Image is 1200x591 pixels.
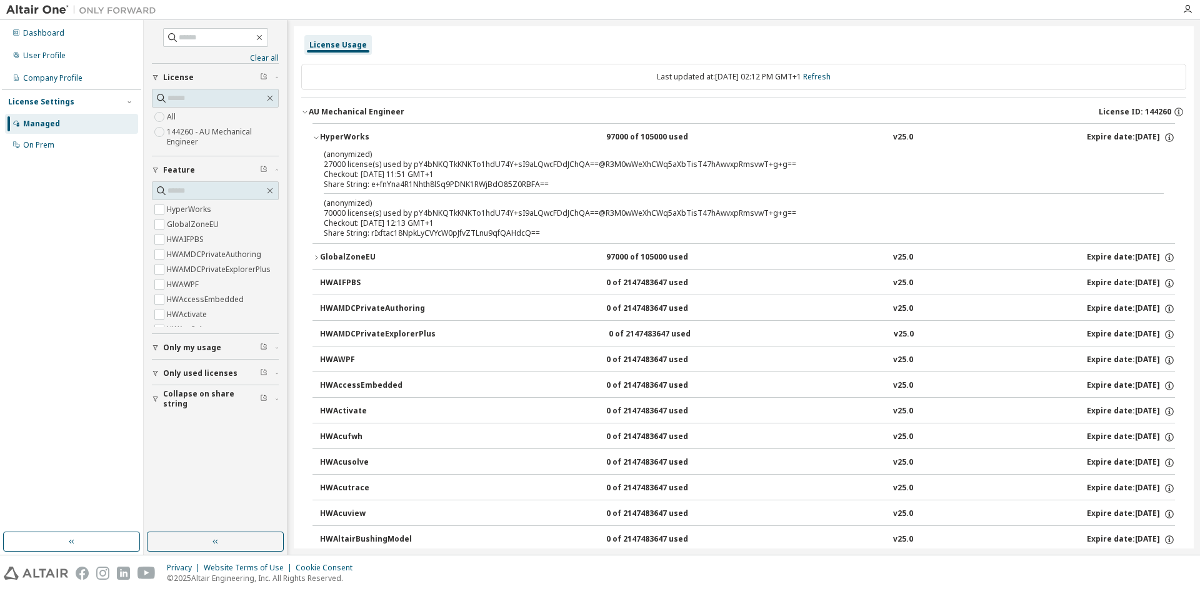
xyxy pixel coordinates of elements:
[893,534,913,545] div: v25.0
[152,53,279,63] a: Clear all
[96,567,109,580] img: instagram.svg
[606,534,719,545] div: 0 of 2147483647 used
[167,573,360,583] p: © 2025 Altair Engineering, Inc. All Rights Reserved.
[1087,278,1175,289] div: Expire date: [DATE]
[320,398,1175,425] button: HWActivate0 of 2147483647 usedv25.0Expire date:[DATE]
[260,73,267,83] span: Clear filter
[320,303,432,315] div: HWAMDCPrivateAuthoring
[23,73,82,83] div: Company Profile
[296,563,360,573] div: Cookie Consent
[4,567,68,580] img: altair_logo.svg
[1087,406,1175,417] div: Expire date: [DATE]
[893,303,913,315] div: v25.0
[167,232,206,247] label: HWAIFPBS
[1087,355,1175,366] div: Expire date: [DATE]
[320,355,432,366] div: HWAWPF
[320,406,432,417] div: HWActivate
[1087,432,1175,443] div: Expire date: [DATE]
[1087,483,1175,494] div: Expire date: [DATE]
[803,71,831,82] a: Refresh
[320,534,432,545] div: HWAltairBushingModel
[320,508,432,520] div: HWAcuview
[893,432,913,443] div: v25.0
[606,508,719,520] div: 0 of 2147483647 used
[320,252,432,263] div: GlobalZoneEU
[320,432,432,443] div: HWAcufwh
[163,389,260,409] span: Collapse on share string
[606,432,719,443] div: 0 of 2147483647 used
[893,278,913,289] div: v25.0
[152,156,279,184] button: Feature
[1087,303,1175,315] div: Expire date: [DATE]
[893,252,913,263] div: v25.0
[324,228,1134,238] div: Share String: rIxftac18NpkLyCVYcW0pJfvZTLnu9qfQAHdcQ==
[609,329,721,340] div: 0 of 2147483647 used
[312,244,1175,271] button: GlobalZoneEU97000 of 105000 usedv25.0Expire date:[DATE]
[309,40,367,50] div: License Usage
[167,262,273,277] label: HWAMDCPrivateExplorerPlus
[152,334,279,361] button: Only my usage
[324,169,1134,179] div: Checkout: [DATE] 11:51 GMT+1
[23,119,60,129] div: Managed
[8,97,74,107] div: License Settings
[23,51,66,61] div: User Profile
[167,109,178,124] label: All
[301,64,1186,90] div: Last updated at: [DATE] 02:12 PM GMT+1
[894,329,914,340] div: v25.0
[324,149,1134,169] div: 27000 license(s) used by pY4bNKQTkKNKTo1hdU74Y+sI9aLQwcFDdJChQA==@R3M0wWeXhCWq5aXbTisT47hAwvxpRms...
[320,380,432,391] div: HWAccessEmbedded
[606,406,719,417] div: 0 of 2147483647 used
[260,343,267,353] span: Clear filter
[163,368,237,378] span: Only used licenses
[606,483,719,494] div: 0 of 2147483647 used
[606,278,719,289] div: 0 of 2147483647 used
[606,355,719,366] div: 0 of 2147483647 used
[320,372,1175,400] button: HWAccessEmbedded0 of 2147483647 usedv25.0Expire date:[DATE]
[893,132,913,143] div: v25.0
[1099,107,1171,117] span: License ID: 144260
[312,124,1175,151] button: HyperWorks97000 of 105000 usedv25.0Expire date:[DATE]
[324,149,1134,159] p: (anonymized)
[893,457,913,468] div: v25.0
[301,98,1186,126] button: AU Mechanical EngineerLicense ID: 144260
[23,140,54,150] div: On Prem
[260,165,267,175] span: Clear filter
[152,64,279,91] button: License
[167,217,221,232] label: GlobalZoneEU
[167,124,279,149] label: 144260 - AU Mechanical Engineer
[167,307,209,322] label: HWActivate
[320,449,1175,477] button: HWAcusolve0 of 2147483647 usedv25.0Expire date:[DATE]
[23,28,64,38] div: Dashboard
[1087,132,1175,143] div: Expire date: [DATE]
[152,385,279,413] button: Collapse on share string
[167,322,207,337] label: HWAcufwh
[324,218,1134,228] div: Checkout: [DATE] 12:13 GMT+1
[163,343,221,353] span: Only my usage
[320,132,432,143] div: HyperWorks
[606,132,719,143] div: 97000 of 105000 used
[163,73,194,83] span: License
[893,508,913,520] div: v25.0
[893,406,913,417] div: v25.0
[893,355,913,366] div: v25.0
[320,295,1175,323] button: HWAMDCPrivateAuthoring0 of 2147483647 usedv25.0Expire date:[DATE]
[204,563,296,573] div: Website Terms of Use
[320,475,1175,502] button: HWAcutrace0 of 2147483647 usedv25.0Expire date:[DATE]
[893,380,913,391] div: v25.0
[152,360,279,387] button: Only used licenses
[1087,380,1175,391] div: Expire date: [DATE]
[1087,534,1175,545] div: Expire date: [DATE]
[324,198,1134,218] div: 70000 license(s) used by pY4bNKQTkKNKTo1hdU74Y+sI9aLQwcFDdJChQA==@R3M0wWeXhCWq5aXbTisT47hAwvxpRms...
[320,526,1175,553] button: HWAltairBushingModel0 of 2147483647 usedv25.0Expire date:[DATE]
[163,165,195,175] span: Feature
[606,252,719,263] div: 97000 of 105000 used
[893,483,913,494] div: v25.0
[606,303,719,315] div: 0 of 2147483647 used
[167,202,214,217] label: HyperWorks
[320,423,1175,451] button: HWAcufwh0 of 2147483647 usedv25.0Expire date:[DATE]
[320,483,432,494] div: HWAcutrace
[1087,329,1175,340] div: Expire date: [DATE]
[137,567,156,580] img: youtube.svg
[320,457,432,468] div: HWAcusolve
[167,563,204,573] div: Privacy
